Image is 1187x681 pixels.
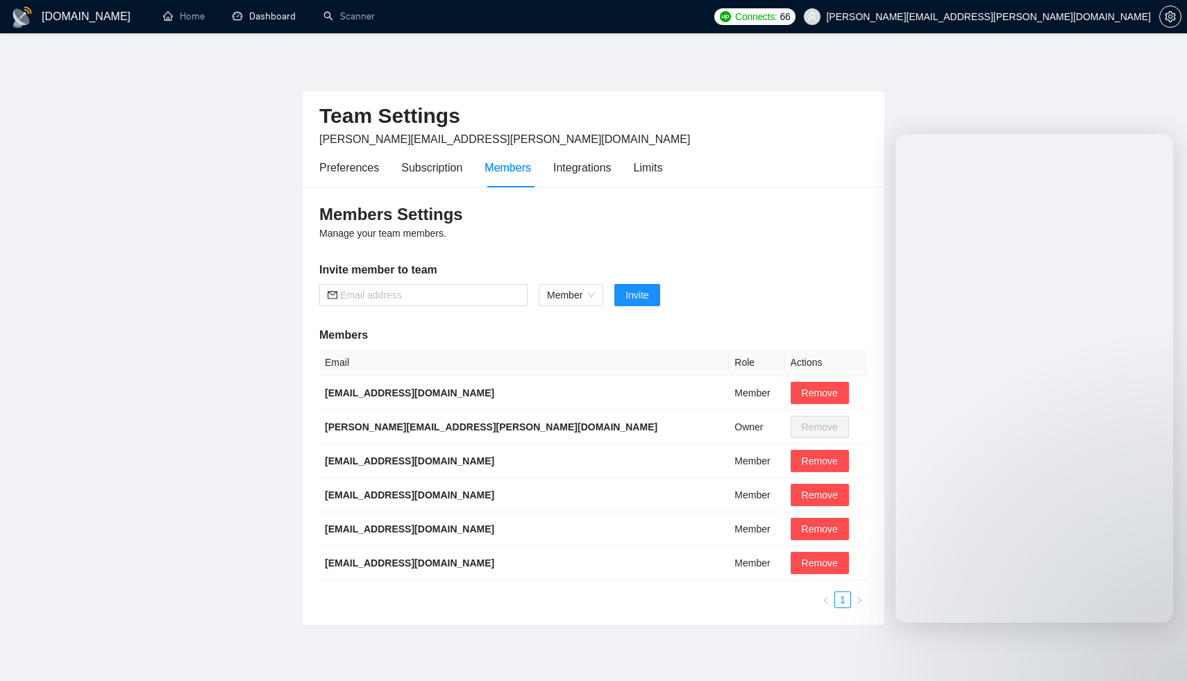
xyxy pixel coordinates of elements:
[1159,6,1181,28] button: setting
[1160,11,1181,22] span: setting
[780,9,790,24] span: 66
[319,203,868,226] h3: Members Settings
[319,102,868,131] h2: Team Settings
[547,285,595,305] span: Member
[634,159,663,176] div: Limits
[802,521,838,537] span: Remove
[729,546,784,580] td: Member
[851,591,868,608] button: right
[325,489,494,501] b: [EMAIL_ADDRESS][DOMAIN_NAME]
[791,484,849,506] button: Remove
[802,487,838,503] span: Remove
[791,552,849,574] button: Remove
[851,591,868,608] li: Next Page
[325,557,494,569] b: [EMAIL_ADDRESS][DOMAIN_NAME]
[785,349,868,376] th: Actions
[720,11,731,22] img: upwork-logo.png
[729,478,784,512] td: Member
[625,287,648,303] span: Invite
[802,453,838,469] span: Remove
[895,134,1173,623] iframe: Intercom live chat
[325,387,494,398] b: [EMAIL_ADDRESS][DOMAIN_NAME]
[802,555,838,571] span: Remove
[319,133,690,145] span: [PERSON_NAME][EMAIL_ADDRESS][PERSON_NAME][DOMAIN_NAME]
[855,596,864,605] span: right
[835,592,850,607] a: 1
[802,385,838,401] span: Remove
[822,596,830,605] span: left
[729,444,784,478] td: Member
[791,450,849,472] button: Remove
[553,159,612,176] div: Integrations
[319,262,868,278] h5: Invite member to team
[729,512,784,546] td: Member
[485,159,531,176] div: Members
[1140,634,1173,667] iframe: Intercom live chat
[233,10,296,22] a: dashboardDashboard
[818,591,834,608] button: left
[834,591,851,608] li: 1
[319,349,729,376] th: Email
[735,9,777,24] span: Connects:
[319,159,379,176] div: Preferences
[807,12,817,22] span: user
[325,421,657,432] b: [PERSON_NAME][EMAIL_ADDRESS][PERSON_NAME][DOMAIN_NAME]
[319,327,868,344] h5: Members
[163,10,205,22] a: homeHome
[11,6,33,28] img: logo
[323,10,375,22] a: searchScanner
[340,287,519,303] input: Email address
[818,591,834,608] li: Previous Page
[325,523,494,535] b: [EMAIL_ADDRESS][DOMAIN_NAME]
[614,284,659,306] button: Invite
[401,159,462,176] div: Subscription
[1159,11,1181,22] a: setting
[729,349,784,376] th: Role
[791,518,849,540] button: Remove
[328,290,337,300] span: mail
[325,455,494,466] b: [EMAIL_ADDRESS][DOMAIN_NAME]
[729,410,784,444] td: Owner
[319,228,446,239] span: Manage your team members.
[729,376,784,410] td: Member
[791,382,849,404] button: Remove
